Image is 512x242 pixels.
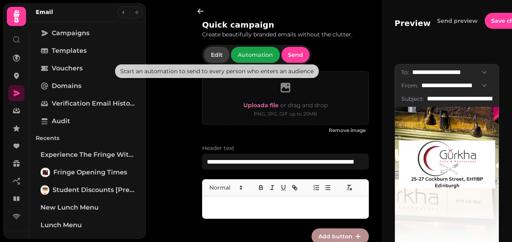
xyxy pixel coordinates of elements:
[40,220,82,230] span: Lunch menu
[36,8,53,16] h2: Email
[231,47,280,63] button: Automation
[243,110,328,118] p: PNG, JPG, GIF up to 20MB
[36,217,140,233] a: Lunch menu
[36,164,140,180] a: Fringe Opening TimesFringe Opening Times
[52,81,81,91] span: Domains
[52,64,83,73] span: Vouchers
[52,116,70,126] span: Audit
[41,186,49,194] img: Student Discounts [preset]
[401,68,409,76] label: To:
[36,43,140,59] a: Templates
[36,96,140,112] a: Verification email history
[401,95,424,103] label: Subject:
[211,52,223,58] span: Edit
[36,60,140,76] a: Vouchers
[329,128,366,133] span: Remove image
[401,82,418,90] label: From:
[40,203,99,212] span: New lunch menu
[202,19,356,30] h2: Quick campaign
[41,168,49,176] img: Fringe Opening Times
[53,168,127,177] span: Fringe Opening Times
[202,144,369,152] label: Header text
[326,126,369,134] button: Remove image
[395,18,431,29] h2: Preview
[52,99,135,108] span: Verification email history
[288,52,303,58] span: Send
[40,150,135,160] span: Experience the Fringe with Flavour – Save 15% at [GEOGRAPHIC_DATA]!
[115,64,319,78] div: Start an automation to send to every person who enters an audience
[318,234,352,239] span: Add button
[53,185,135,195] span: Student Discounts [preset]
[36,147,140,163] a: Experience the Fringe with Flavour – Save 15% at [GEOGRAPHIC_DATA]!
[36,200,140,216] a: New lunch menu
[204,47,229,63] button: Edit
[36,131,140,145] p: Recents
[202,30,369,38] p: Create beautifully branded emails without the clutter.
[36,78,140,94] a: Domains
[36,182,140,198] a: Student Discounts [preset]Student Discounts [preset]
[238,52,273,58] span: Automation
[36,113,140,129] a: Audit
[52,28,89,38] span: Campaigns
[36,25,140,41] a: Campaigns
[281,47,310,63] button: Send
[437,18,478,24] span: Send preview
[431,13,484,29] button: Send preview
[243,102,279,109] span: Upload a file
[399,113,495,216] img: branding-header
[279,100,328,110] p: or drag and drop
[52,46,87,56] span: Templates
